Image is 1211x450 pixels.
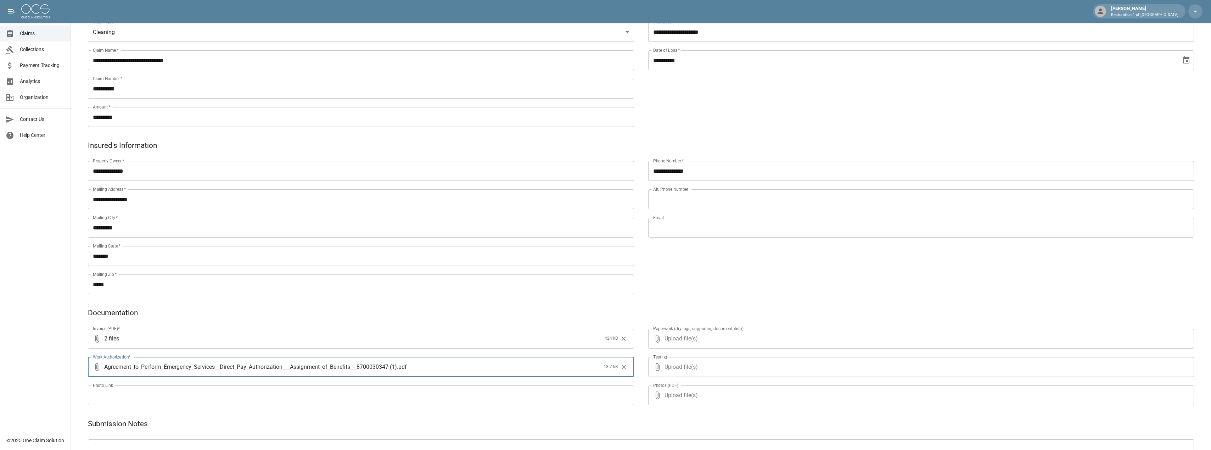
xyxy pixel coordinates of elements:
p: Restoration 1 of [GEOGRAPHIC_DATA] [1111,12,1178,18]
div: Cleaning [88,22,634,42]
label: Invoice (PDF)* [93,326,120,332]
span: Upload file(s) [665,357,1175,377]
span: Upload file(s) [665,385,1175,405]
span: Contact Us [20,116,65,123]
button: Choose date, selected date is Jul 21, 2025 [1179,53,1193,67]
label: Mailing Zip [93,271,117,277]
label: Mailing Address [93,186,126,192]
label: Photo Link [93,382,113,388]
button: open drawer [4,4,18,18]
div: © 2025 One Claim Solution [6,437,64,444]
span: . pdf [397,363,407,371]
span: Agreement_to_Perform_Emergency_Services__Direct_Pay_Authorization___Assignment_of_Benefits_-_8700... [104,363,397,371]
label: Claim Number [93,76,122,82]
span: Claims [20,30,65,37]
img: ocs-logo-white-transparent.png [21,4,50,18]
label: Claim Name [93,47,119,53]
label: Paperwork (dry logs, supporting documentation) [653,326,744,332]
span: Upload file(s) [665,329,1175,349]
span: 18.7 kB [604,363,618,371]
label: Alt. Phone Number [653,186,688,192]
button: Clear [618,333,629,344]
button: Clear [618,362,629,372]
label: Property Owner [93,158,124,164]
label: Testing [653,354,667,360]
label: Mailing State [93,243,120,249]
span: Organization [20,94,65,101]
span: Help Center [20,132,65,139]
label: Mailing City [93,215,118,221]
span: 424 kB [605,335,618,342]
span: 2 files [104,329,602,349]
label: Phone Number [653,158,684,164]
label: Date of Loss [653,47,680,53]
label: Work Authorization* [93,354,131,360]
label: Email [653,215,664,221]
span: Analytics [20,78,65,85]
span: Collections [20,46,65,53]
div: [PERSON_NAME] [1108,5,1181,18]
span: Payment Tracking [20,62,65,69]
label: Photos (PDF) [653,382,678,388]
label: Amount [93,104,111,110]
